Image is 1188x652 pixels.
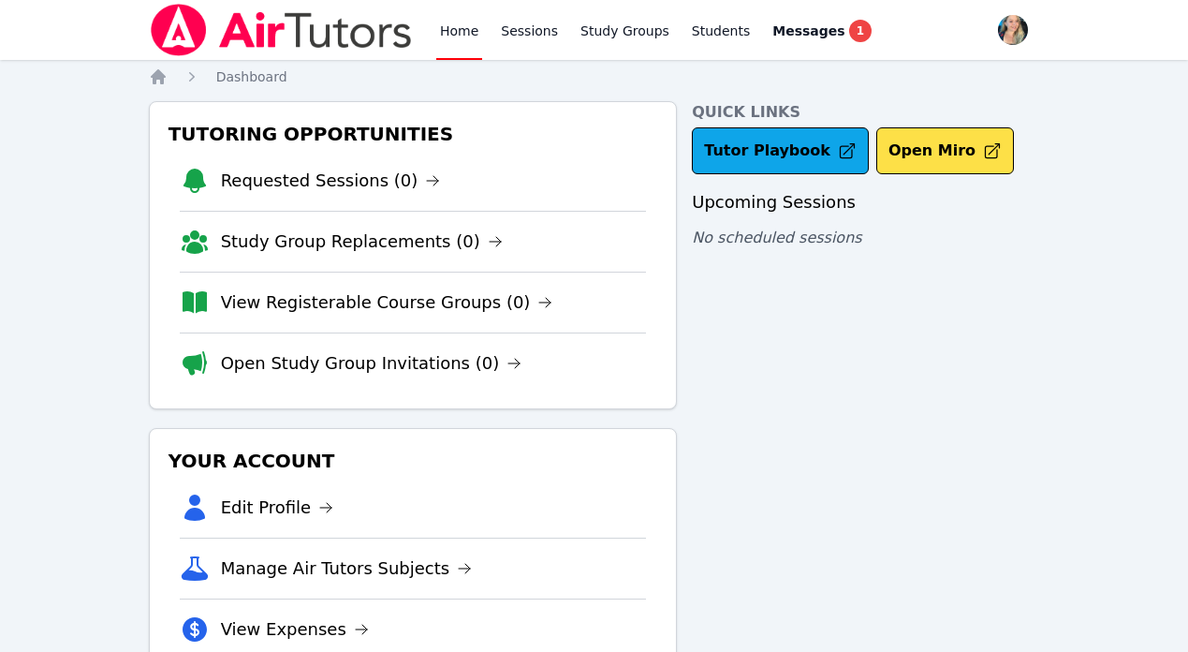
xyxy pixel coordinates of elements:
[692,189,1039,215] h3: Upcoming Sessions
[692,127,869,174] a: Tutor Playbook
[221,289,553,316] a: View Registerable Course Groups (0)
[221,495,334,521] a: Edit Profile
[221,556,473,582] a: Manage Air Tutors Subjects
[221,616,369,643] a: View Expenses
[216,69,287,84] span: Dashboard
[221,229,503,255] a: Study Group Replacements (0)
[221,350,522,377] a: Open Study Group Invitations (0)
[149,67,1040,86] nav: Breadcrumb
[165,444,662,478] h3: Your Account
[692,101,1039,124] h4: Quick Links
[149,4,414,56] img: Air Tutors
[772,22,844,40] span: Messages
[165,117,662,151] h3: Tutoring Opportunities
[692,229,861,246] span: No scheduled sessions
[221,168,441,194] a: Requested Sessions (0)
[876,127,1014,174] button: Open Miro
[216,67,287,86] a: Dashboard
[849,20,872,42] span: 1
